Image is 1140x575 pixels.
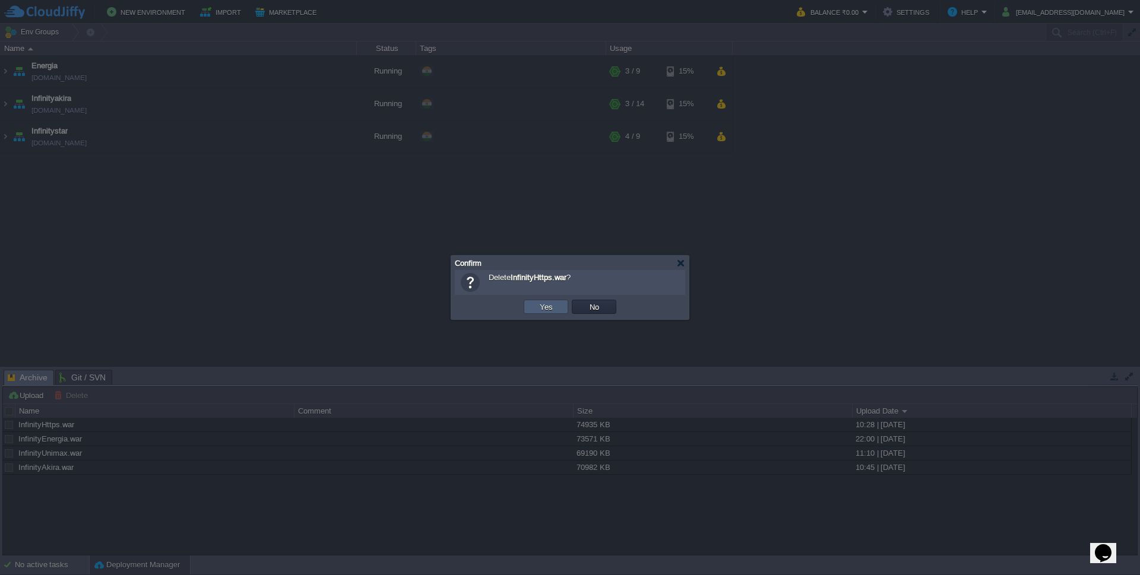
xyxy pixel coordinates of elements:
[586,301,603,312] button: No
[536,301,556,312] button: Yes
[1090,528,1128,563] iframe: chat widget
[511,273,566,282] b: InfinityHttps.war
[455,259,482,268] span: Confirm
[489,273,571,282] span: Delete ?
